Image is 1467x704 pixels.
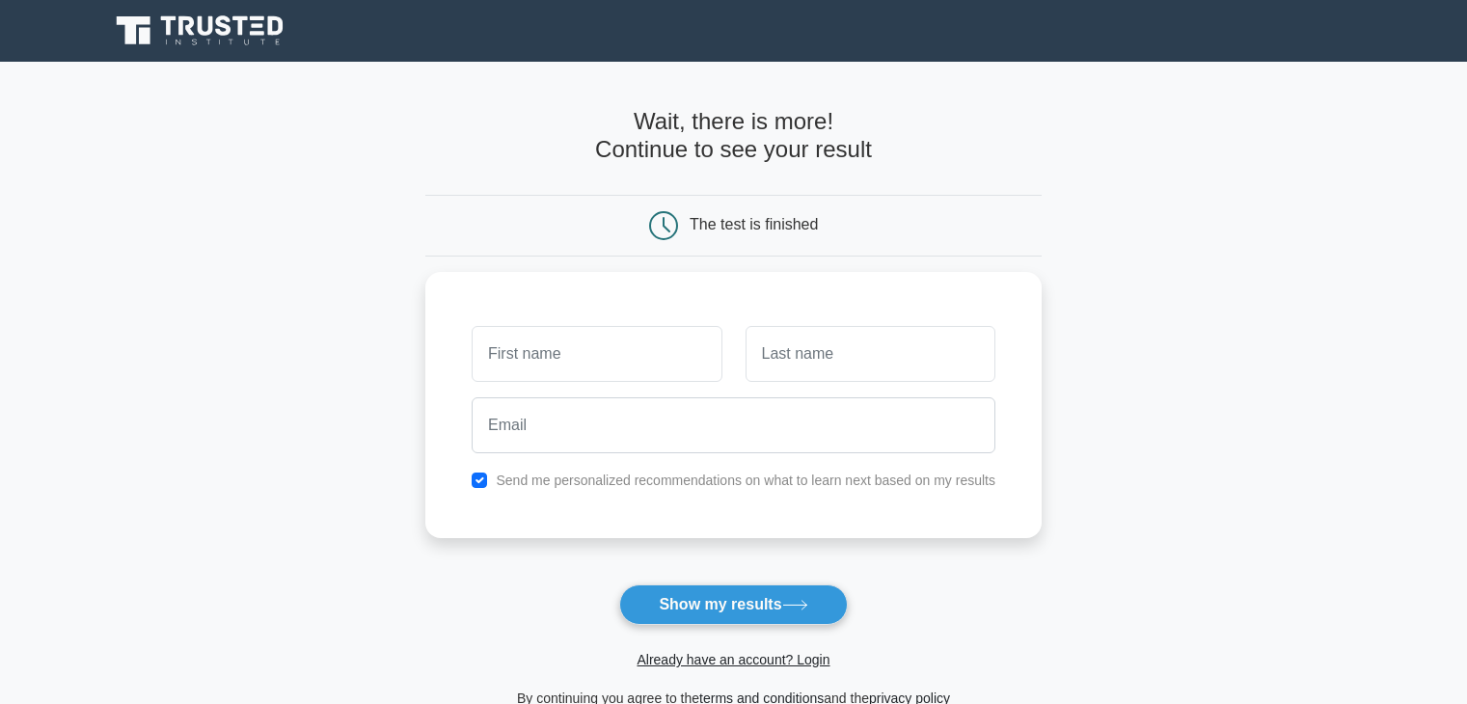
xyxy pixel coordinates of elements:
[637,652,829,667] a: Already have an account? Login
[496,473,995,488] label: Send me personalized recommendations on what to learn next based on my results
[472,397,995,453] input: Email
[690,216,818,232] div: The test is finished
[472,326,721,382] input: First name
[619,584,847,625] button: Show my results
[746,326,995,382] input: Last name
[425,108,1042,164] h4: Wait, there is more! Continue to see your result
